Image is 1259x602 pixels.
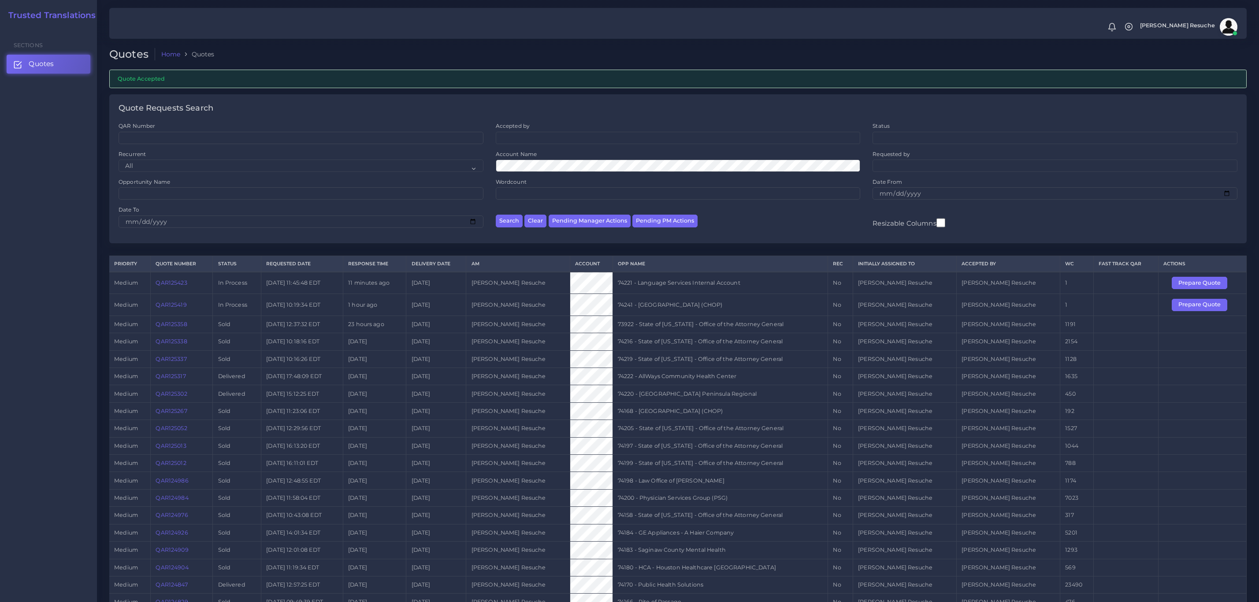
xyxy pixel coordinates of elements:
[1060,542,1094,559] td: 1293
[828,576,853,593] td: No
[1060,368,1094,385] td: 1635
[957,294,1060,316] td: [PERSON_NAME] Resuche
[957,256,1060,272] th: Accepted by
[114,546,138,553] span: medium
[957,489,1060,506] td: [PERSON_NAME] Resuche
[114,512,138,518] span: medium
[466,472,570,489] td: [PERSON_NAME] Resuche
[114,373,138,379] span: medium
[261,489,343,506] td: [DATE] 11:58:04 EDT
[119,206,139,213] label: Date To
[29,59,54,69] span: Quotes
[957,455,1060,472] td: [PERSON_NAME] Resuche
[828,368,853,385] td: No
[466,256,570,272] th: AM
[828,294,853,316] td: No
[613,316,828,333] td: 73922 - State of [US_STATE] - Office of the Attorney General
[828,350,853,368] td: No
[261,576,343,593] td: [DATE] 12:57:25 EDT
[156,442,186,449] a: QAR125013
[406,507,466,524] td: [DATE]
[261,402,343,420] td: [DATE] 11:23:06 EDT
[114,564,138,571] span: medium
[213,402,261,420] td: Sold
[1060,489,1094,506] td: 7023
[466,294,570,316] td: [PERSON_NAME] Resuche
[957,316,1060,333] td: [PERSON_NAME] Resuche
[570,256,613,272] th: Account
[496,178,527,186] label: Wordcount
[1060,350,1094,368] td: 1128
[466,420,570,437] td: [PERSON_NAME] Resuche
[261,455,343,472] td: [DATE] 16:11:01 EDT
[406,256,466,272] th: Delivery Date
[2,11,96,21] a: Trusted Translations
[828,333,853,350] td: No
[1060,455,1094,472] td: 788
[180,50,214,59] li: Quotes
[343,455,406,472] td: [DATE]
[406,455,466,472] td: [DATE]
[1094,256,1159,272] th: Fast Track QAR
[828,385,853,402] td: No
[828,256,853,272] th: REC
[114,477,138,484] span: medium
[613,402,828,420] td: 74168 - [GEOGRAPHIC_DATA] (CHOP)
[853,489,956,506] td: [PERSON_NAME] Resuche
[406,294,466,316] td: [DATE]
[853,507,956,524] td: [PERSON_NAME] Resuche
[853,368,956,385] td: [PERSON_NAME] Resuche
[853,350,956,368] td: [PERSON_NAME] Resuche
[1060,472,1094,489] td: 1174
[343,420,406,437] td: [DATE]
[261,420,343,437] td: [DATE] 12:29:56 EDT
[114,408,138,414] span: medium
[161,50,181,59] a: Home
[853,559,956,576] td: [PERSON_NAME] Resuche
[213,272,261,294] td: In Process
[1060,333,1094,350] td: 2154
[7,55,90,73] a: Quotes
[261,316,343,333] td: [DATE] 12:37:32 EDT
[261,256,343,272] th: Requested Date
[613,368,828,385] td: 74222 - AllWays Community Health Center
[524,215,546,227] button: Clear
[466,402,570,420] td: [PERSON_NAME] Resuche
[853,576,956,593] td: [PERSON_NAME] Resuche
[406,437,466,454] td: [DATE]
[213,507,261,524] td: Sold
[156,512,188,518] a: QAR124976
[1060,576,1094,593] td: 23490
[213,437,261,454] td: Sold
[613,489,828,506] td: 74200 - Physician Services Group (PSG)
[114,442,138,449] span: medium
[119,122,155,130] label: QAR Number
[853,272,956,294] td: [PERSON_NAME] Resuche
[957,333,1060,350] td: [PERSON_NAME] Resuche
[213,256,261,272] th: Status
[14,42,43,48] span: Sections
[1172,277,1227,289] button: Prepare Quote
[213,489,261,506] td: Sold
[109,48,155,61] h2: Quotes
[406,420,466,437] td: [DATE]
[156,279,187,286] a: QAR125423
[119,178,170,186] label: Opportunity Name
[114,338,138,345] span: medium
[1136,18,1240,36] a: [PERSON_NAME] Resucheavatar
[873,122,890,130] label: Status
[343,385,406,402] td: [DATE]
[957,385,1060,402] td: [PERSON_NAME] Resuche
[496,122,530,130] label: Accepted by
[151,256,213,272] th: Quote Number
[114,425,138,431] span: medium
[613,507,828,524] td: 74158 - State of [US_STATE] - Office of the Attorney General
[613,542,828,559] td: 74183 - Saginaw County Mental Health
[873,150,910,158] label: Requested by
[828,524,853,541] td: No
[109,256,151,272] th: Priority
[466,385,570,402] td: [PERSON_NAME] Resuche
[343,437,406,454] td: [DATE]
[1060,559,1094,576] td: 569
